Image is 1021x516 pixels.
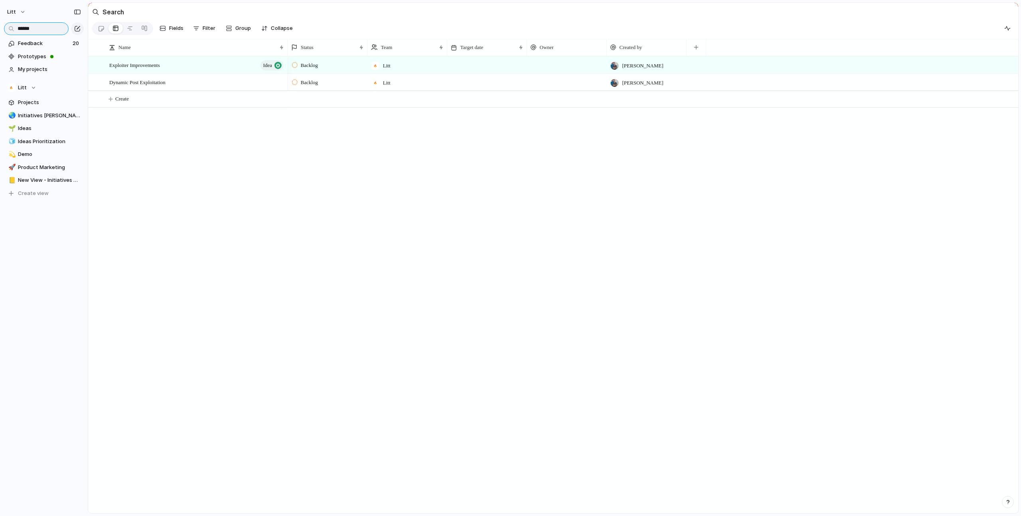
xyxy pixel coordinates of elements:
[381,43,392,51] span: Team
[18,124,81,132] span: Ideas
[301,61,318,69] span: Backlog
[118,43,131,51] span: Name
[4,161,84,173] a: 🚀Product Marketing
[7,124,15,132] button: 🌱
[301,43,313,51] span: Status
[235,24,251,32] span: Group
[102,7,124,17] h2: Search
[8,111,14,120] div: 🌏
[540,43,554,51] span: Owner
[109,60,160,69] span: Exploiter Improvements
[156,22,187,35] button: Fields
[203,24,215,32] span: Filter
[4,51,84,63] a: Prototypes
[18,189,49,197] span: Create view
[18,84,27,92] span: Litt
[18,39,70,47] span: Feedback
[115,95,129,103] span: Create
[222,22,255,35] button: Group
[622,62,663,70] span: [PERSON_NAME]
[4,148,84,160] a: 💫Demo
[622,79,663,87] span: [PERSON_NAME]
[8,176,14,185] div: 📒
[18,112,81,120] span: Initiatives [PERSON_NAME]
[4,187,84,199] button: Create view
[190,22,219,35] button: Filter
[4,6,30,18] button: Litt
[4,174,84,186] a: 📒New View - Initiatives and Goals
[619,43,642,51] span: Created by
[383,79,390,87] span: Litt
[260,60,284,71] button: Idea
[8,137,14,146] div: 🧊
[18,65,81,73] span: My projects
[258,22,296,35] button: Collapse
[18,98,81,106] span: Projects
[18,150,81,158] span: Demo
[18,53,81,61] span: Prototypes
[4,37,84,49] a: Feedback20
[7,163,15,171] button: 🚀
[8,150,14,159] div: 💫
[18,163,81,171] span: Product Marketing
[460,43,483,51] span: Target date
[109,77,166,87] span: Dynamic Post Exploitation
[301,79,318,87] span: Backlog
[271,24,293,32] span: Collapse
[8,163,14,172] div: 🚀
[4,110,84,122] a: 🌏Initiatives [PERSON_NAME]
[383,62,390,70] span: Litt
[4,97,84,108] a: Projects
[263,60,272,71] span: Idea
[4,63,84,75] a: My projects
[7,138,15,146] button: 🧊
[18,176,81,184] span: New View - Initiatives and Goals
[18,138,81,146] span: Ideas Prioritization
[4,122,84,134] a: 🌱Ideas
[7,8,16,16] span: Litt
[4,136,84,148] a: 🧊Ideas Prioritization
[8,124,14,133] div: 🌱
[7,150,15,158] button: 💫
[169,24,183,32] span: Fields
[4,82,84,94] button: Litt
[7,112,15,120] button: 🌏
[73,39,81,47] span: 20
[7,176,15,184] button: 📒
